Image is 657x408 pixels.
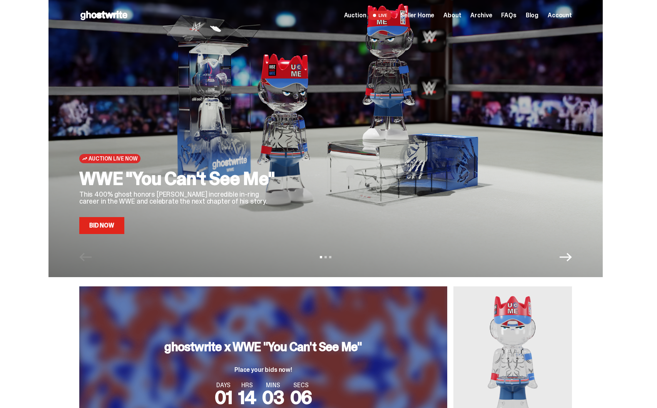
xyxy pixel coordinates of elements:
a: FAQs [501,12,516,18]
a: Archive [470,12,492,18]
button: View slide 2 [324,256,327,258]
span: SECS [290,382,312,388]
span: DAYS [215,382,232,388]
a: Account [548,12,572,18]
h2: WWE "You Can't See Me" [79,169,279,188]
a: Bid Now [79,217,124,234]
p: This 400% ghost honors [PERSON_NAME] incredible in-ring career in the WWE and celebrate the next ... [79,191,279,205]
span: Auction Live Now [89,156,137,162]
h3: ghostwrite x WWE "You Can't See Me" [164,341,362,353]
span: LIVE [369,11,391,20]
a: Blog [526,12,538,18]
span: Auction [344,12,366,18]
span: MINS [262,382,284,388]
p: Place your bids now! [164,367,362,373]
span: HRS [238,382,256,388]
a: About [443,12,461,18]
button: View slide 1 [320,256,322,258]
button: Next [560,251,572,263]
a: Auction LIVE [344,11,391,20]
button: View slide 3 [329,256,331,258]
a: Seller Home [400,12,434,18]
